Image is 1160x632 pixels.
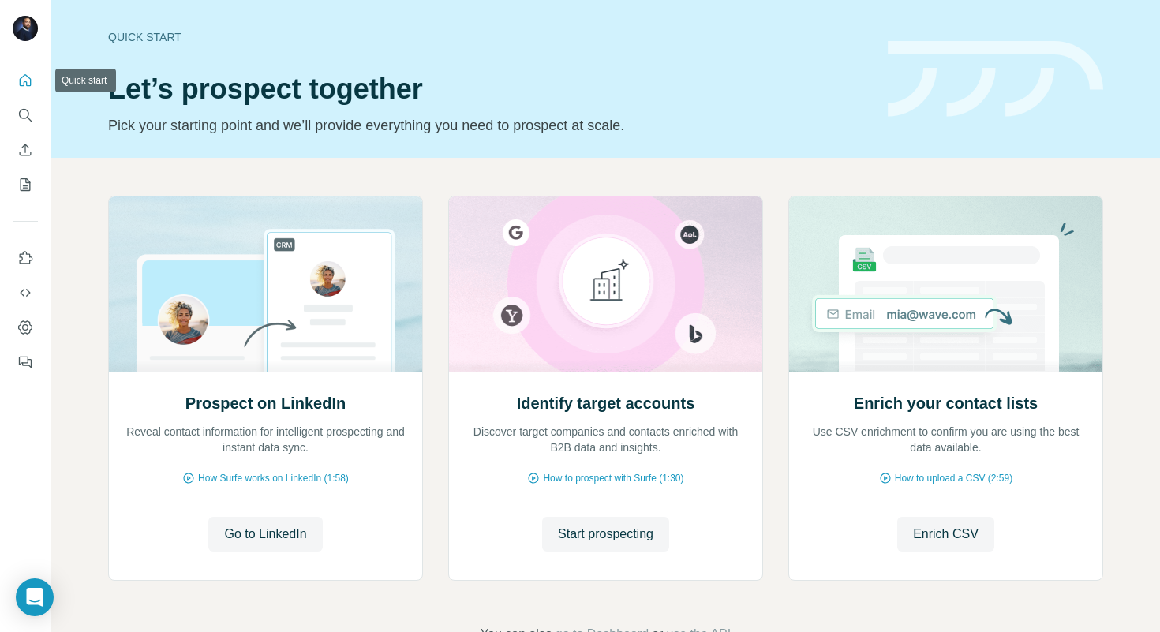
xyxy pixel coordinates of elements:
[13,313,38,342] button: Dashboard
[13,66,38,95] button: Quick start
[125,424,406,455] p: Reveal contact information for intelligent prospecting and instant data sync.
[913,525,979,544] span: Enrich CSV
[108,196,423,372] img: Prospect on LinkedIn
[185,392,346,414] h2: Prospect on LinkedIn
[108,73,869,105] h1: Let’s prospect together
[208,517,322,552] button: Go to LinkedIn
[558,525,653,544] span: Start prospecting
[13,16,38,41] img: Avatar
[13,101,38,129] button: Search
[16,578,54,616] div: Open Intercom Messenger
[788,196,1103,372] img: Enrich your contact lists
[224,525,306,544] span: Go to LinkedIn
[897,517,994,552] button: Enrich CSV
[13,170,38,199] button: My lists
[198,471,349,485] span: How Surfe works on LinkedIn (1:58)
[13,244,38,272] button: Use Surfe on LinkedIn
[888,41,1103,118] img: banner
[542,517,669,552] button: Start prospecting
[895,471,1012,485] span: How to upload a CSV (2:59)
[543,471,683,485] span: How to prospect with Surfe (1:30)
[13,136,38,164] button: Enrich CSV
[13,279,38,307] button: Use Surfe API
[465,424,747,455] p: Discover target companies and contacts enriched with B2B data and insights.
[108,29,869,45] div: Quick start
[805,424,1087,455] p: Use CSV enrichment to confirm you are using the best data available.
[13,348,38,376] button: Feedback
[108,114,869,136] p: Pick your starting point and we’ll provide everything you need to prospect at scale.
[448,196,763,372] img: Identify target accounts
[854,392,1038,414] h2: Enrich your contact lists
[517,392,695,414] h2: Identify target accounts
